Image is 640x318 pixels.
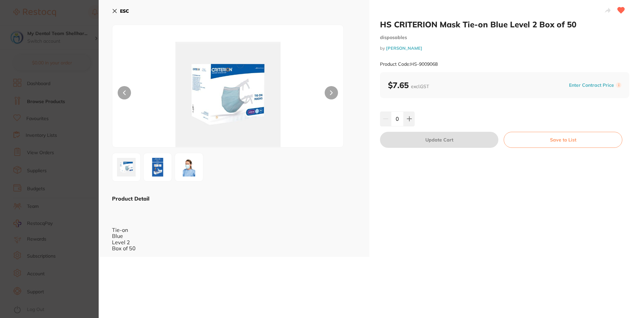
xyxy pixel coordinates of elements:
[567,82,616,88] button: Enter Contract Price
[504,132,622,148] button: Save to List
[380,19,629,29] h2: HS CRITERION Mask Tie-on Blue Level 2 Box of 50
[112,5,129,17] button: ESC
[386,45,422,51] a: [PERSON_NAME]
[146,155,170,179] img: c2suanBn
[112,195,149,202] b: Product Detail
[159,42,297,147] img: MDkwNjguanBn
[380,132,498,148] button: Update Cart
[120,8,129,14] b: ESC
[380,35,629,40] small: disposables
[177,155,201,179] img: NjhfMi5qcGc
[388,80,429,90] b: $7.65
[380,61,438,67] small: Product Code: HS-9009068
[112,202,356,251] div: Tie-on Blue Level 2 Box of 50
[380,46,629,51] small: by
[616,82,621,88] label: i
[114,155,138,179] img: MDkwNjguanBn
[411,83,429,89] span: excl. GST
